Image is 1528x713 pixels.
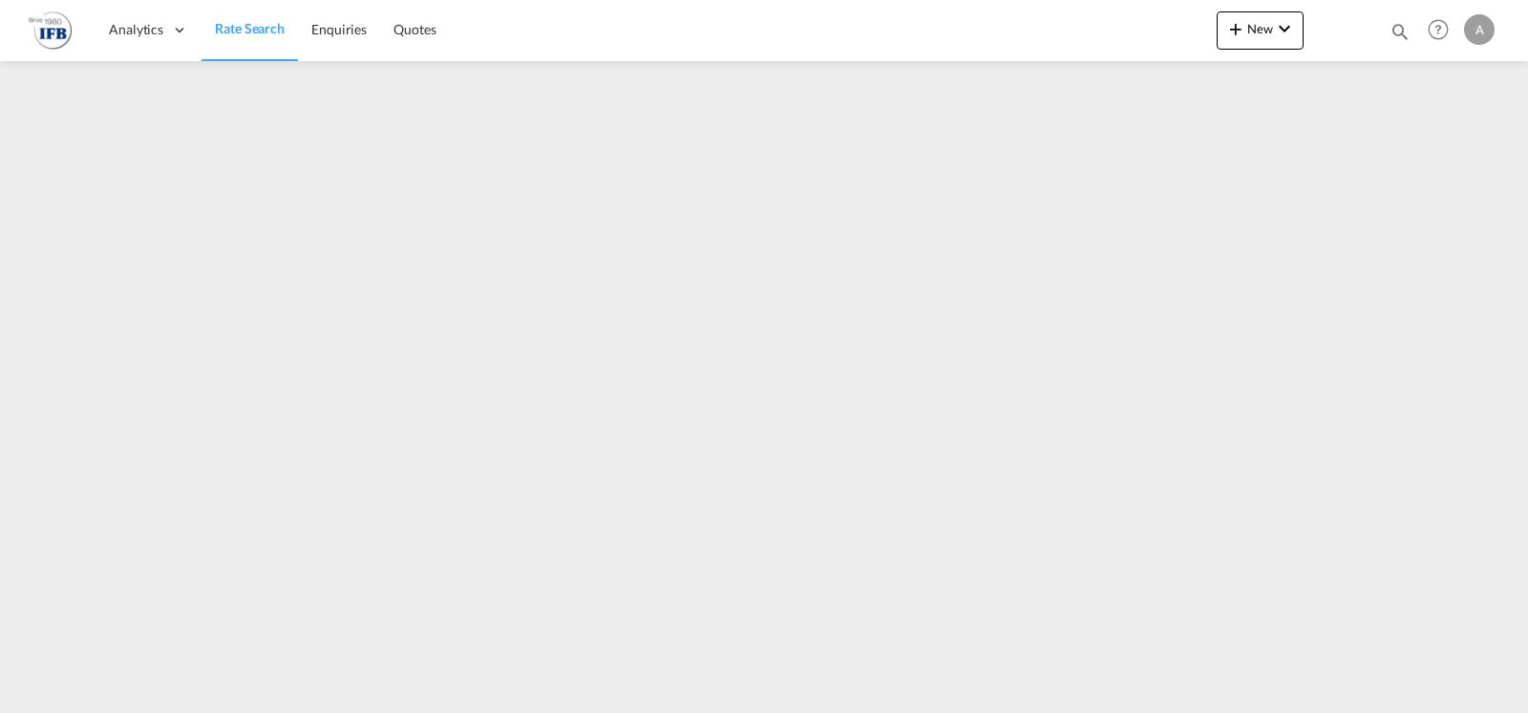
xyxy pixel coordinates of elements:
[1464,14,1495,45] div: A
[1390,21,1411,42] md-icon: icon-magnify
[1273,17,1296,40] md-icon: icon-chevron-down
[29,9,72,52] img: 2b726980256c11eeaa87296e05903fd5.png
[1422,13,1454,46] span: Help
[215,20,285,36] span: Rate Search
[1217,11,1304,50] button: icon-plus 400-fgNewicon-chevron-down
[109,20,163,39] span: Analytics
[311,21,367,37] span: Enquiries
[1224,21,1296,36] span: New
[1224,17,1247,40] md-icon: icon-plus 400-fg
[1422,13,1464,48] div: Help
[393,21,435,37] span: Quotes
[1390,21,1411,50] div: icon-magnify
